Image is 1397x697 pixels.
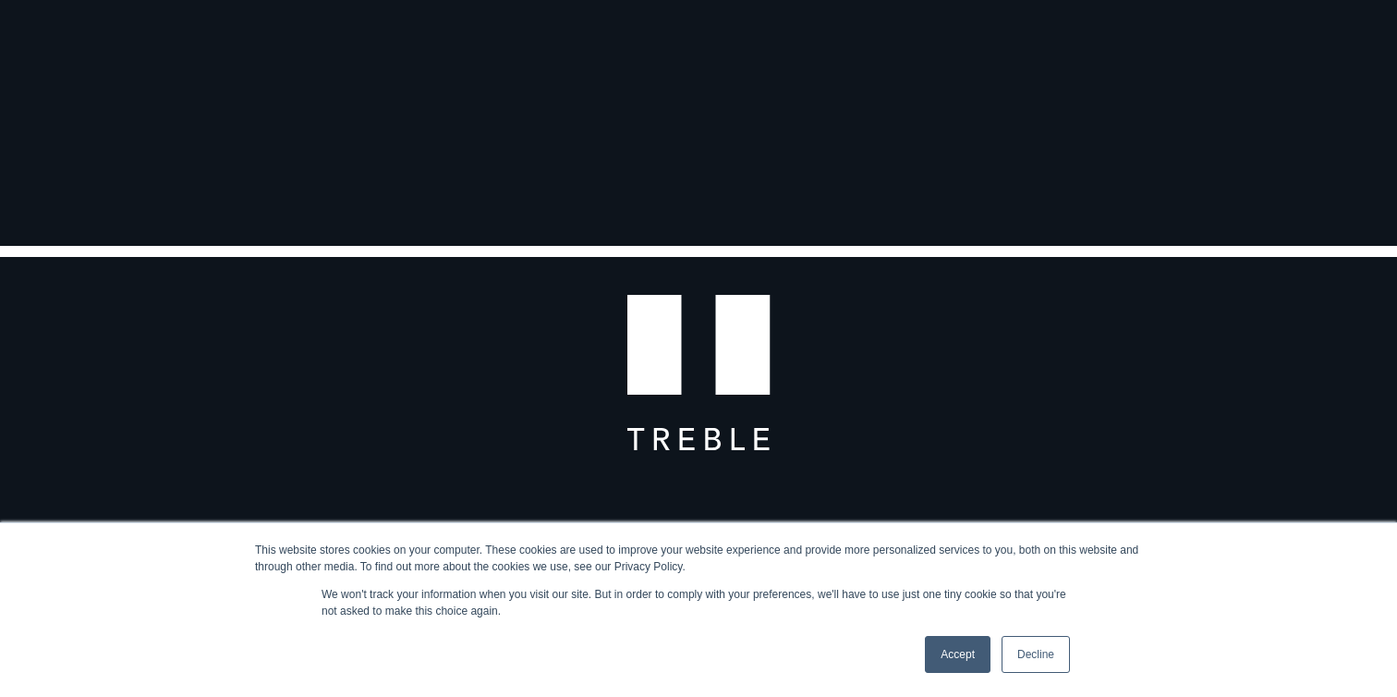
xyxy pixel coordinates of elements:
[627,246,771,451] img: T
[925,636,990,673] a: Accept
[1002,636,1070,673] a: Decline
[255,542,1142,575] div: This website stores cookies on your computer. These cookies are used to improve your website expe...
[322,586,1075,619] p: We won't track your information when you visit our site. But in order to comply with your prefere...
